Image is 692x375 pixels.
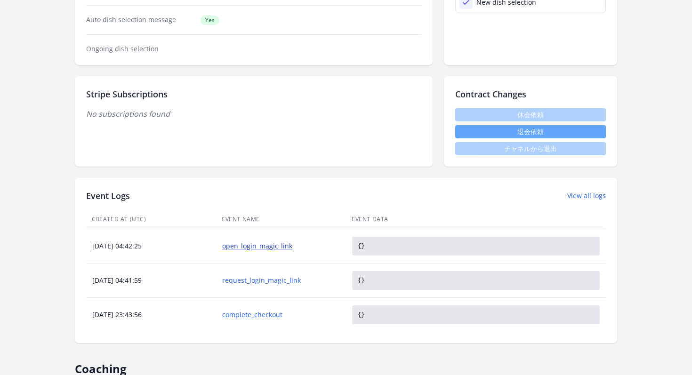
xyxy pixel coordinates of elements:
button: 退会依頼 [455,125,606,138]
th: Event Data [346,210,606,229]
dt: Ongoing dish selection [86,44,193,54]
a: View all logs [567,191,606,200]
dt: Auto dish selection message [86,15,193,25]
a: request_login_magic_link [222,276,340,285]
div: [DATE] 04:41:59 [87,276,216,285]
a: open_login_magic_link [222,241,340,251]
span: Yes [201,16,219,25]
h2: Contract Changes [455,88,606,101]
pre: {} [352,305,600,324]
th: Event Name [216,210,346,229]
h2: Event Logs [86,189,130,202]
pre: {} [352,271,600,290]
div: [DATE] 04:42:25 [87,241,216,251]
p: No subscriptions found [86,108,421,120]
pre: {} [352,237,600,255]
span: 休会依頼 [455,108,606,121]
div: [DATE] 23:43:56 [87,310,216,319]
th: Created At (UTC) [86,210,216,229]
a: complete_checkout [222,310,340,319]
span: チャネルから退出 [455,142,606,155]
h2: Stripe Subscriptions [86,88,421,101]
